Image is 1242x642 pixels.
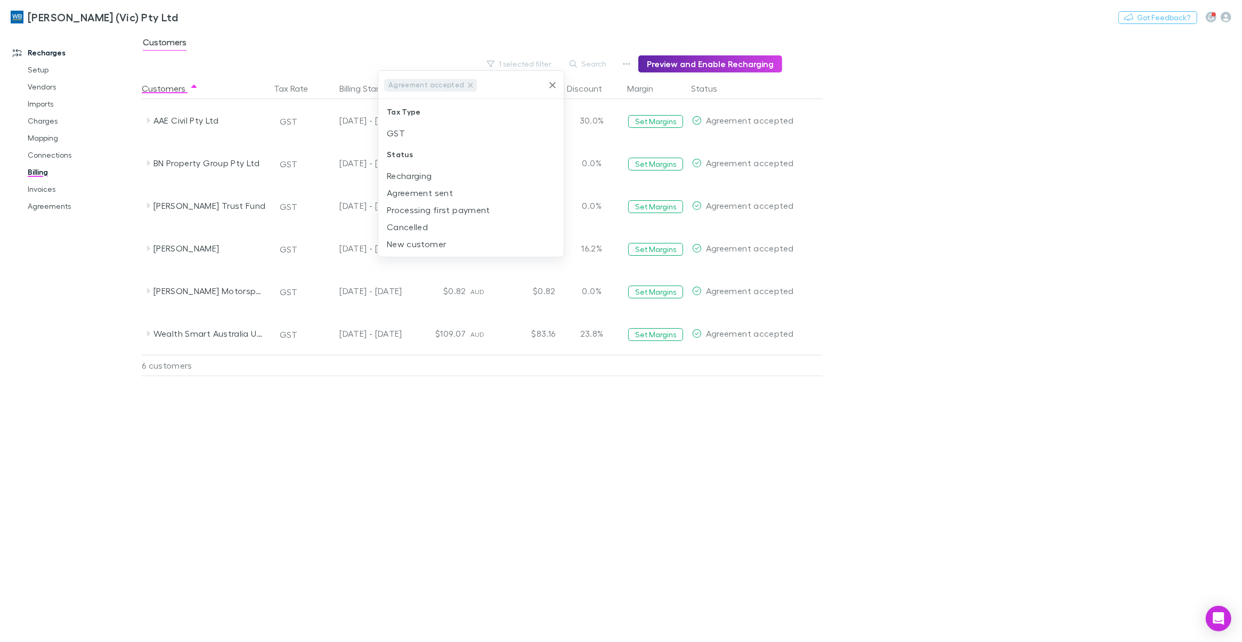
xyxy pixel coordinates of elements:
button: Clear [545,78,560,93]
span: Agreement accepted [385,79,468,91]
li: Cancelled [378,218,564,235]
li: Processing first payment [378,201,564,218]
div: Open Intercom Messenger [1206,606,1231,631]
li: New customer [378,235,564,253]
div: Tax Type [378,99,564,125]
li: Agreement sent [378,184,564,201]
li: Recharging [378,167,564,184]
div: Status [378,142,564,167]
div: Agreement accepted [384,79,477,92]
li: GST [378,125,564,142]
